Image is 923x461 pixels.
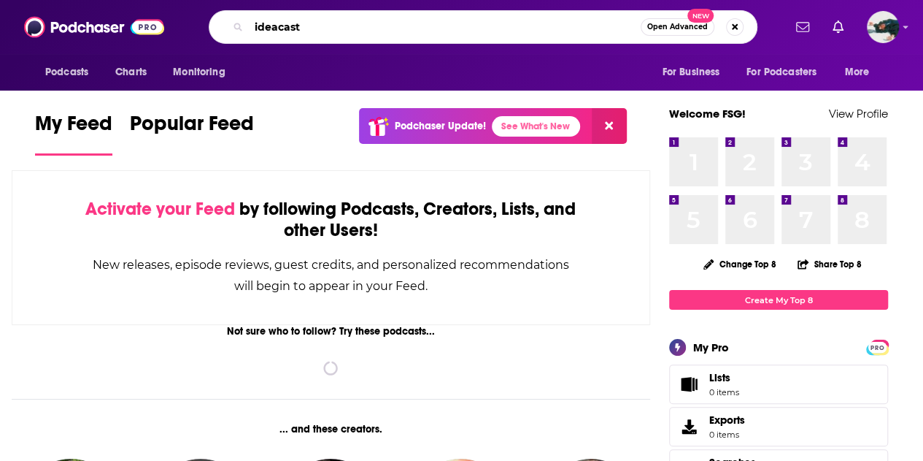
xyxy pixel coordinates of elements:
[209,10,757,44] div: Search podcasts, credits, & more...
[85,198,235,220] span: Activate your Feed
[868,342,886,353] span: PRO
[12,423,650,435] div: ... and these creators.
[35,111,112,156] a: My Feed
[45,62,88,83] span: Podcasts
[669,407,888,446] a: Exports
[669,365,888,404] a: Lists
[867,11,899,43] button: Show profile menu
[737,58,838,86] button: open menu
[85,199,576,241] div: by following Podcasts, Creators, Lists, and other Users!
[395,120,486,132] p: Podchaser Update!
[130,111,254,145] span: Popular Feed
[35,111,112,145] span: My Feed
[163,58,244,86] button: open menu
[790,15,815,39] a: Show notifications dropdown
[12,325,650,338] div: Not sure who to follow? Try these podcasts...
[130,111,254,156] a: Popular Feed
[249,15,641,39] input: Search podcasts, credits, & more...
[746,62,816,83] span: For Podcasters
[35,58,107,86] button: open menu
[115,62,147,83] span: Charts
[669,107,746,121] a: Welcome FSG!
[827,15,849,39] a: Show notifications dropdown
[641,18,714,36] button: Open AdvancedNew
[662,62,719,83] span: For Business
[867,11,899,43] img: User Profile
[106,58,155,86] a: Charts
[669,290,888,310] a: Create My Top 8
[867,11,899,43] span: Logged in as fsg.publicity
[709,414,745,427] span: Exports
[695,255,785,273] button: Change Top 8
[868,341,886,352] a: PRO
[709,430,745,440] span: 0 items
[85,254,576,297] div: New releases, episode reviews, guest credits, and personalized recommendations will begin to appe...
[709,387,739,397] span: 0 items
[647,23,708,31] span: Open Advanced
[687,9,714,23] span: New
[835,58,888,86] button: open menu
[709,371,730,384] span: Lists
[652,58,738,86] button: open menu
[674,416,703,437] span: Exports
[797,250,862,278] button: Share Top 8
[693,340,729,354] div: My Pro
[492,116,580,137] a: See What's New
[845,62,870,83] span: More
[674,374,703,395] span: Lists
[709,371,739,384] span: Lists
[829,107,888,121] a: View Profile
[173,62,225,83] span: Monitoring
[24,13,164,41] img: Podchaser - Follow, Share and Rate Podcasts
